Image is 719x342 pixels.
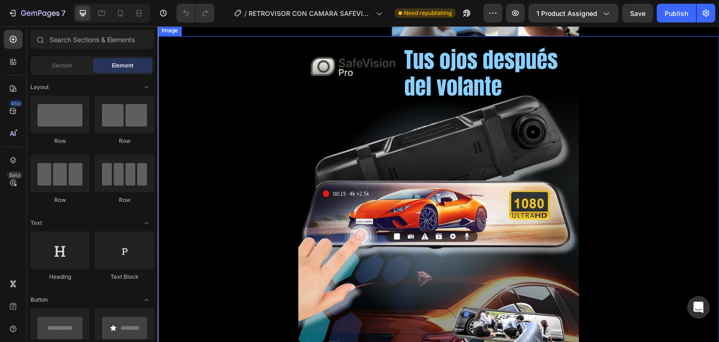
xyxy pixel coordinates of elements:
span: Layout [30,83,49,91]
span: Toggle open [139,80,154,95]
button: 1 product assigned [528,4,618,22]
span: RETROVISOR CON CAMARA SAFEVISION [249,8,372,18]
button: Publish [657,4,696,22]
p: 7 [61,7,66,19]
div: Publish [665,8,688,18]
button: Save [622,4,653,22]
span: Text [30,219,42,227]
span: Save [630,9,646,17]
div: Beta [7,171,22,179]
span: Button [30,296,48,304]
input: Search Sections & Elements [30,30,154,49]
div: Row [95,196,154,204]
div: Row [30,137,89,145]
span: Section [52,61,72,70]
div: Undo/Redo [176,4,214,22]
div: Row [30,196,89,204]
div: Open Intercom Messenger [687,296,710,319]
span: / [244,8,247,18]
button: 7 [4,4,70,22]
span: Toggle open [139,292,154,307]
span: 1 product assigned [536,8,597,18]
span: Need republishing [404,9,452,17]
div: Heading [30,273,89,281]
span: Element [112,61,133,70]
div: 450 [9,100,22,107]
div: Row [95,137,154,145]
div: Text Block [95,273,154,281]
span: Toggle open [139,216,154,230]
iframe: Design area [158,26,719,342]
